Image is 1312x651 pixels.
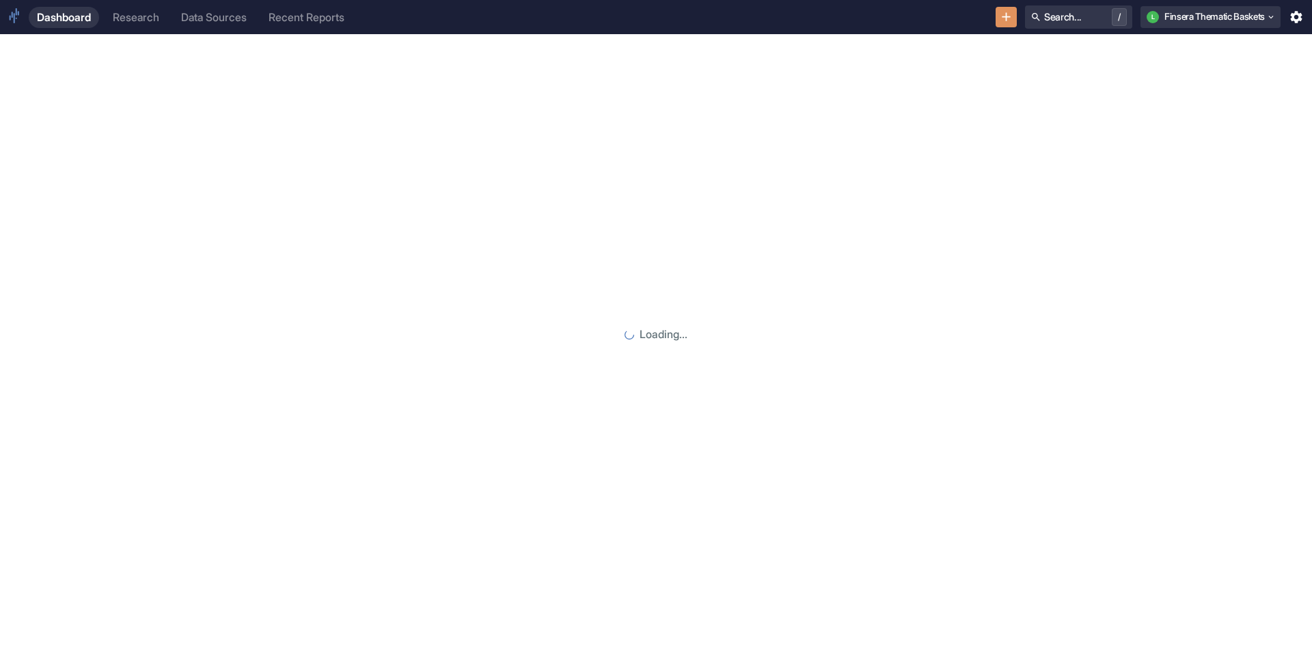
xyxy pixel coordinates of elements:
[1025,5,1132,29] button: Search.../
[181,11,247,24] div: Data Sources
[29,7,99,28] a: Dashboard
[996,7,1017,28] button: New Resource
[260,7,353,28] a: Recent Reports
[105,7,167,28] a: Research
[37,11,91,24] div: Dashboard
[1147,11,1159,23] div: L
[640,327,687,343] p: Loading...
[269,11,344,24] div: Recent Reports
[173,7,255,28] a: Data Sources
[1140,6,1281,28] button: LFinsera Thematic Baskets
[113,11,159,24] div: Research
